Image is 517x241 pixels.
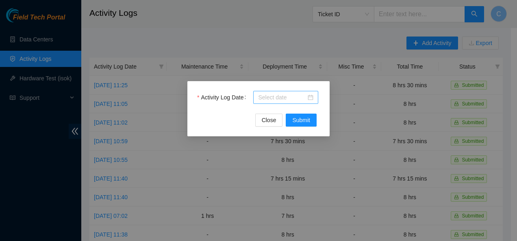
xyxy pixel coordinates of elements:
[286,114,317,127] button: Submit
[262,116,276,125] span: Close
[258,93,306,102] input: Activity Log Date
[292,116,310,125] span: Submit
[255,114,283,127] button: Close
[197,91,249,104] label: Activity Log Date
